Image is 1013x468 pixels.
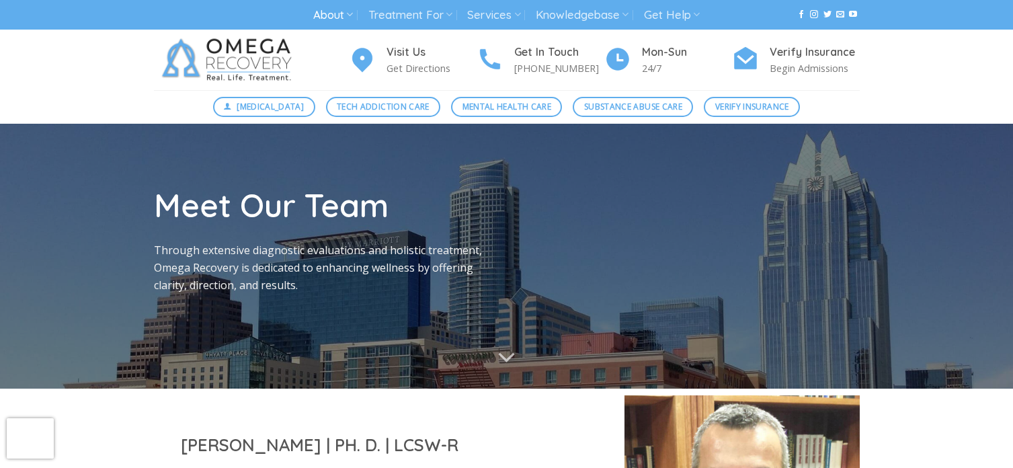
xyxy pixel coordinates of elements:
p: 24/7 [642,61,732,76]
span: [MEDICAL_DATA] [237,100,304,113]
a: Verify Insurance [704,97,800,117]
a: Knowledgebase [536,3,629,28]
a: Treatment For [368,3,452,28]
span: Substance Abuse Care [584,100,682,113]
a: Tech Addiction Care [326,97,441,117]
a: [MEDICAL_DATA] [213,97,315,117]
a: Substance Abuse Care [573,97,693,117]
p: Get Directions [387,61,477,76]
a: Mental Health Care [451,97,562,117]
a: Follow on Twitter [823,10,832,19]
h4: Verify Insurance [770,44,860,61]
a: Visit Us Get Directions [349,44,477,77]
img: Omega Recovery [154,30,305,90]
h4: Get In Touch [514,44,604,61]
span: Verify Insurance [715,100,789,113]
h4: Mon-Sun [642,44,732,61]
p: Through extensive diagnostic evaluations and holistic treatment, Omega Recovery is dedicated to e... [154,242,497,294]
a: About [313,3,353,28]
a: Follow on Instagram [810,10,818,19]
a: Follow on Facebook [797,10,805,19]
a: Services [467,3,520,28]
span: Mental Health Care [462,100,551,113]
a: Get Help [644,3,700,28]
a: Send us an email [836,10,844,19]
p: [PHONE_NUMBER] [514,61,604,76]
p: Begin Admissions [770,61,860,76]
a: Follow on YouTube [849,10,857,19]
button: Scroll for more [481,340,532,375]
h1: Meet Our Team [154,184,497,226]
span: Tech Addiction Care [337,100,430,113]
a: Verify Insurance Begin Admissions [732,44,860,77]
h4: Visit Us [387,44,477,61]
a: Get In Touch [PHONE_NUMBER] [477,44,604,77]
h2: [PERSON_NAME] | PH. D. | LCSW-R [181,434,598,456]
